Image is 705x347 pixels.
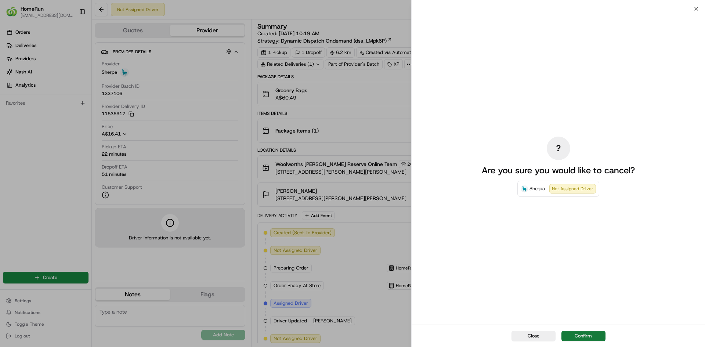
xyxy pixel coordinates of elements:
[511,331,556,341] button: Close
[521,185,528,192] img: Sherpa
[561,331,605,341] button: Confirm
[529,185,545,192] span: Sherpa
[547,137,570,160] div: ?
[482,165,635,176] p: Are you sure you would like to cancel?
